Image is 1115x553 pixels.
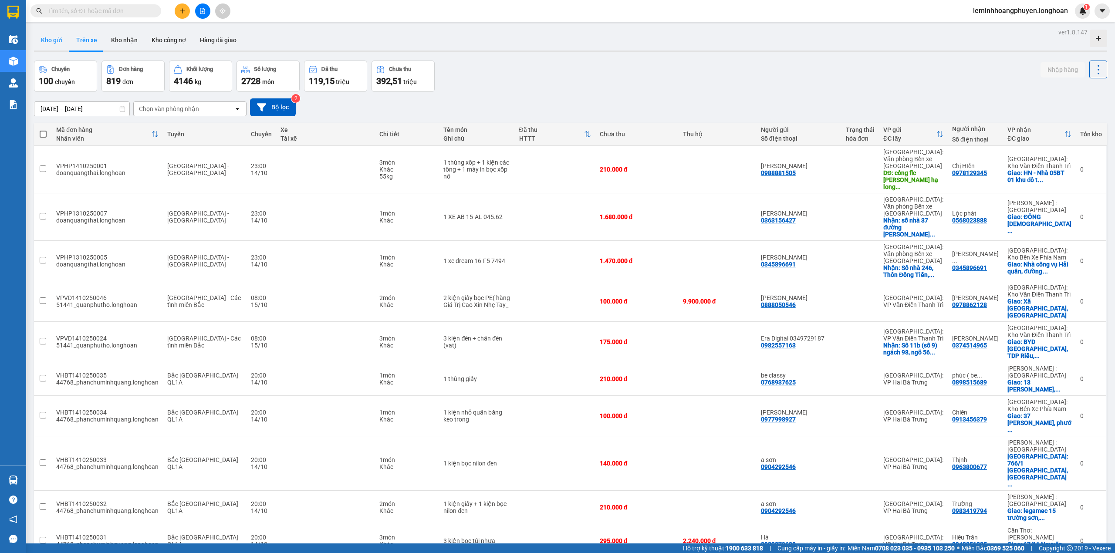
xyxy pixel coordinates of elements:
[952,416,987,423] div: 0913456379
[443,375,510,382] div: 1 thùng giấy
[9,496,17,504] span: question-circle
[69,30,104,51] button: Trên xe
[683,131,752,138] div: Thu hộ
[761,135,837,142] div: Số điện thoại
[251,409,272,416] div: 20:00
[251,500,272,507] div: 20:00
[883,135,936,142] div: ĐC lấy
[761,126,837,133] div: Người gửi
[952,162,999,169] div: Chị HIền
[56,416,159,423] div: 44768_phanchuminhquang.longhoan
[600,257,674,264] div: 1.470.000 đ
[443,500,510,514] div: 1 kiện giấy + 1 kiện bọc nilon đen
[379,131,435,138] div: Chi tiết
[1007,338,1071,359] div: Giao: BYD Bắc Giang, TDP Riễu, Phường Bắc Giang, tỉnh Bắc Giang
[1007,227,1013,234] span: ...
[962,543,1024,553] span: Miền Bắc
[952,217,987,224] div: 0568023888
[280,126,371,133] div: Xe
[56,135,152,142] div: Nhân viên
[9,100,18,109] img: solution-icon
[987,545,1024,552] strong: 0369 525 060
[761,463,796,470] div: 0904292546
[761,217,796,224] div: 0363156427
[379,372,435,379] div: 1 món
[600,213,674,220] div: 1.680.000 đ
[251,254,272,261] div: 23:00
[1007,365,1071,379] div: [PERSON_NAME] : [GEOGRAPHIC_DATA]
[34,61,97,92] button: Chuyến100chuyến
[9,78,18,88] img: warehouse-icon
[952,342,987,349] div: 0374514965
[403,78,417,85] span: triệu
[519,126,584,133] div: Đã thu
[761,507,796,514] div: 0904292546
[952,294,999,301] div: Duy Tùng
[1067,545,1073,551] span: copyright
[761,294,837,301] div: Hai Hào
[251,463,272,470] div: 14/10
[761,372,837,379] div: be classy
[167,372,238,386] span: Bắc [GEOGRAPHIC_DATA] QL1A
[761,541,796,548] div: 0922879688
[952,463,987,470] div: 0963800677
[952,456,999,463] div: Thịnh
[952,507,987,514] div: 0983419794
[56,254,159,261] div: VPHP1310250005
[379,210,435,217] div: 1 món
[519,135,584,142] div: HTTT
[251,162,272,169] div: 23:00
[101,61,165,92] button: Đơn hàng819đơn
[683,298,752,305] div: 9.900.000 đ
[51,66,70,72] div: Chuyến
[1007,126,1064,133] div: VP nhận
[34,102,129,116] input: Select a date range.
[600,460,674,467] div: 140.000 đ
[9,57,18,66] img: warehouse-icon
[106,76,121,86] span: 819
[443,409,510,423] div: 1 kiện nhỏ quấn băng keo trong
[443,213,510,220] div: 1 XE AB 15-AL 045.62
[761,500,837,507] div: a sơn
[56,217,159,224] div: doanquangthai.longhoan
[56,500,159,507] div: VHBT1410250032
[379,254,435,261] div: 1 món
[379,500,435,507] div: 2 món
[379,342,435,349] div: Khác
[145,30,193,51] button: Kho công nợ
[1007,527,1071,541] div: Cần Thơ: [PERSON_NAME]
[883,294,943,308] div: [GEOGRAPHIC_DATA]: VP Văn Điển Thanh Trì
[379,166,435,173] div: Khác
[1095,3,1110,19] button: caret-down
[56,261,159,268] div: doanquangthai.longhoan
[770,543,771,553] span: |
[291,94,300,103] sup: 2
[52,123,163,146] th: Toggle SortBy
[174,76,193,86] span: 4146
[1007,324,1071,338] div: [GEOGRAPHIC_DATA]: Kho Văn Điển Thanh Trì
[443,294,510,308] div: 2 kiện giấy bọc PE( hàng Giá Trị Cao Xin Nhẹ Tay_
[1090,30,1107,47] div: Tạo kho hàng mới
[251,342,272,349] div: 15/10
[1080,375,1102,382] div: 0
[952,335,999,342] div: Ngô Tuyết
[883,196,943,217] div: [GEOGRAPHIC_DATA]: Văn phòng Bến xe [GEOGRAPHIC_DATA]
[48,6,151,16] input: Tìm tên, số ĐT hoặc mã đơn
[251,301,272,308] div: 15/10
[220,8,226,14] span: aim
[1007,412,1071,433] div: Giao: 37 nguyễn văn hưởng, phước long, Nha Trang, Khánh Hòa
[883,409,943,423] div: [GEOGRAPHIC_DATA]: VP Hai Bà Trưng
[895,183,901,190] span: ...
[883,148,943,169] div: [GEOGRAPHIC_DATA]: Văn phòng Bến xe [GEOGRAPHIC_DATA]
[215,3,230,19] button: aim
[1034,352,1040,359] span: ...
[167,131,242,138] div: Tuyến
[56,379,159,386] div: 44768_phanchuminhquang.longhoan
[379,173,435,180] div: 55 kg
[883,534,943,548] div: [GEOGRAPHIC_DATA]: VP Hai Bà Trưng
[600,166,674,173] div: 210.000 đ
[167,162,229,176] span: [GEOGRAPHIC_DATA] - [GEOGRAPHIC_DATA]
[56,126,152,133] div: Mã đơn hàng
[777,543,845,553] span: Cung cấp máy in - giấy in:
[167,456,238,470] span: Bắc [GEOGRAPHIC_DATA] QL1A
